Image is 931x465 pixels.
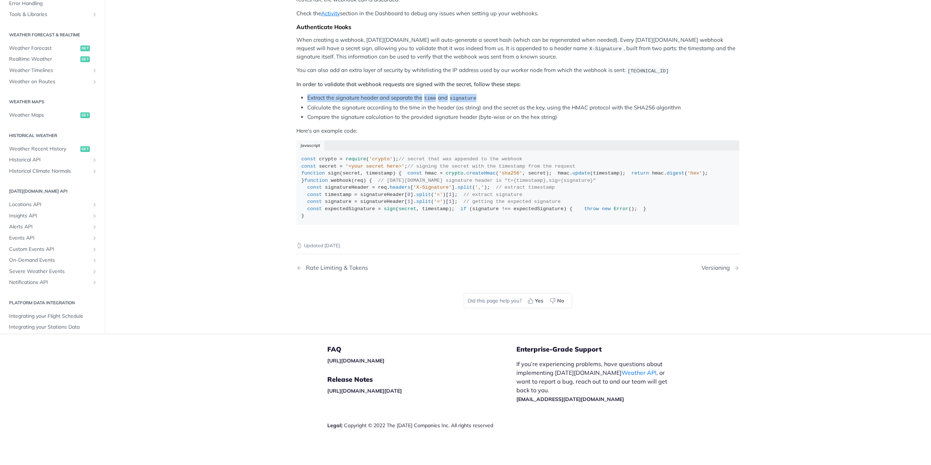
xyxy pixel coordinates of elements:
[92,202,97,208] button: Show subpages for Locations API
[327,422,341,429] a: Legal
[5,99,99,105] h2: Weather Maps
[5,188,99,195] h2: [DATE][DOMAIN_NAME] API
[614,206,628,212] span: Error
[5,333,99,344] a: Integrating your Assets
[589,46,622,52] span: X-Signature
[5,277,99,288] a: Notifications APIShow subpages for Notifications API
[416,192,431,197] span: split
[702,264,734,271] div: Versioning
[572,171,590,176] span: update
[5,300,99,306] h2: Platform DATA integration
[9,268,90,275] span: Severe Weather Events
[296,81,521,88] strong: In order to validate that webhook requests are signed with the secret, follow these steps:
[319,156,337,162] span: crypto
[5,155,99,165] a: Historical APIShow subpages for Historical API
[499,171,522,176] span: 'sha256'
[378,206,381,212] span: =
[92,224,97,230] button: Show subpages for Alerts API
[516,360,675,403] p: If you’re experiencing problems, have questions about implementing [DATE][DOMAIN_NAME] , or want ...
[9,246,90,253] span: Custom Events API
[301,156,735,220] div: ( ); ; ( , ) { . ( , ); . ( ); . ( ); } ( ) { . [ ]. ( ); [ ]. ( )[ ]; [ ]. ( )[ ]; ( , ); ( ) { ...
[413,185,451,190] span: 'X-Signature'
[296,242,739,249] p: Updated [DATE]
[92,79,97,85] button: Show subpages for Weather on Routes
[319,164,337,169] span: secret
[9,168,90,175] span: Historical Climate Normals
[516,396,624,402] a: [EMAIL_ADDRESS][DATE][DOMAIN_NAME]
[622,369,656,376] a: Weather API
[325,199,351,204] span: signature
[321,10,340,17] a: Activity
[325,206,375,212] span: expectedSignature
[378,178,596,183] span: // [DATE][DOMAIN_NAME] signature header is "t={timestamp},sig={signature}"
[627,68,668,73] span: [TECHNICAL_ID]
[5,166,99,177] a: Historical Climate NormalsShow subpages for Historical Climate Normals
[9,212,90,220] span: Insights API
[5,211,99,221] a: Insights APIShow subpages for Insights API
[9,145,79,153] span: Weather Recent History
[475,185,484,190] span: ','
[92,12,97,17] button: Show subpages for Tools & Libraries
[80,112,90,118] span: get
[446,171,464,176] span: crypto
[525,295,547,306] button: Yes
[92,213,97,219] button: Show subpages for Insights API
[449,192,452,197] span: 1
[360,192,405,197] span: signatureHeader
[5,322,99,333] a: Integrating your Stations Data
[92,269,97,274] button: Show subpages for Severe Weather Events
[5,110,99,121] a: Weather Mapsget
[390,185,411,190] span: headers
[558,171,569,176] span: hmac
[369,156,393,162] span: 'crypto'
[5,199,99,210] a: Locations APIShow subpages for Locations API
[80,45,90,51] span: get
[92,68,97,73] button: Show subpages for Weather Timelines
[702,264,739,271] a: Next Page: Versioning
[296,264,486,271] a: Previous Page: Rate Limiting & Tokens
[466,171,496,176] span: createHmac
[687,171,702,176] span: 'hex'
[327,422,516,429] div: | Copyright © 2022 The [DATE] Companies Inc. All rights reserved
[5,9,99,20] a: Tools & LibrariesShow subpages for Tools & Libraries
[5,144,99,155] a: Weather Recent Historyget
[384,206,395,212] span: sign
[296,9,739,18] p: Check the section in the Dashboard to debug any issues when setting up your webhooks.
[296,23,739,31] div: Authenticate Hooks
[399,156,522,162] span: // secret that was appended to the webhook
[547,295,568,306] button: No
[463,199,560,204] span: // getting the expected signature
[301,164,316,169] span: const
[593,171,620,176] span: timestamp
[304,178,328,183] span: function
[9,11,90,18] span: Tools & Libraries
[307,206,322,212] span: const
[9,67,90,74] span: Weather Timelines
[425,171,437,176] span: hmac
[434,192,443,197] span: '='
[92,257,97,263] button: Show subpages for On-Demand Events
[307,104,739,112] li: Calculate the signature according to the time in the header (as string) and the secret as the key...
[296,36,739,61] p: When creating a webhook, [DATE][DOMAIN_NAME] will auto-generate a secret hash (which can be regen...
[399,206,416,212] span: secret
[296,127,739,135] p: Here's an example code:
[652,171,664,176] span: hmac
[307,94,739,102] li: Extract the signature header and separate the and
[296,66,739,75] p: You can also add an extra layer of security by whitelisting the IP address used by our worker nod...
[5,132,99,139] h2: Historical Weather
[80,146,90,152] span: get
[345,164,404,169] span: '<your secret here>'
[667,171,684,176] span: digest
[5,32,99,38] h2: Weather Forecast & realtime
[340,156,343,162] span: =
[9,234,90,242] span: Events API
[424,96,436,101] span: time
[327,388,402,394] a: [URL][DOMAIN_NAME][DATE]
[331,178,352,183] span: webhook
[472,206,499,212] span: signature
[9,279,90,286] span: Notifications API
[464,293,572,308] div: Did this page help you?
[325,185,369,190] span: signatureHeader
[434,199,443,204] span: '='
[92,235,97,241] button: Show subpages for Events API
